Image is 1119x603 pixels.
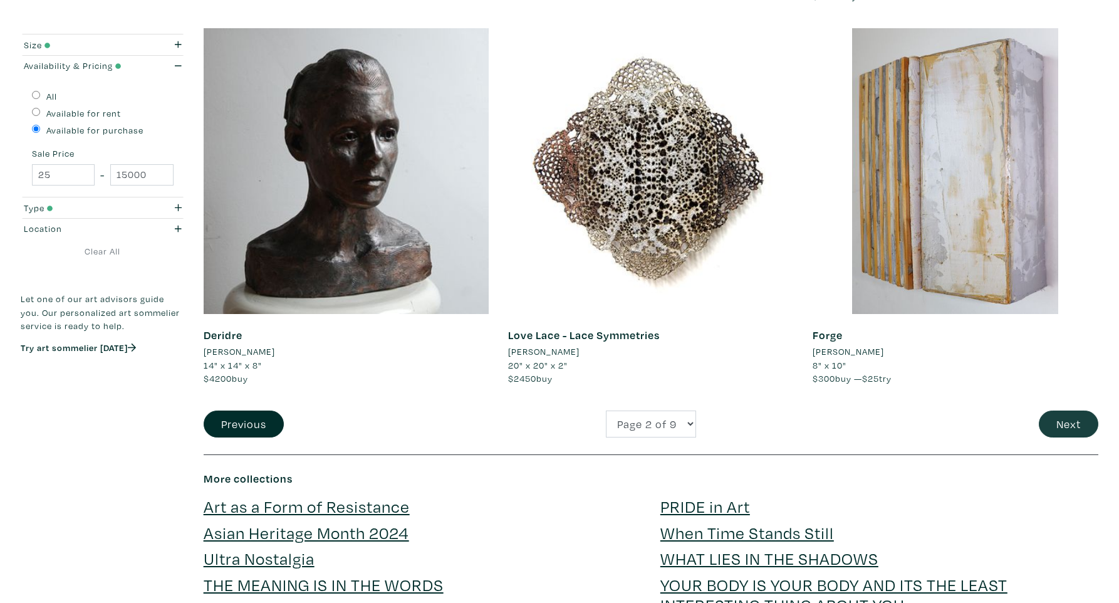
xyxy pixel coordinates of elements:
[21,292,185,333] p: Let one of our art advisors guide you. Our personalized art sommelier service is ready to help.
[204,372,232,384] span: $4200
[204,345,275,359] li: [PERSON_NAME]
[24,201,138,215] div: Type
[508,372,553,384] span: buy
[813,372,892,384] span: buy — try
[204,328,242,342] a: Deridre
[204,372,248,384] span: buy
[100,166,105,183] span: -
[21,56,185,76] button: Availability & Pricing
[204,411,284,438] button: Previous
[32,149,174,158] small: Sale Price
[508,372,536,384] span: $2450
[46,90,57,103] label: All
[24,38,138,52] div: Size
[21,197,185,218] button: Type
[508,345,580,359] li: [PERSON_NAME]
[813,345,884,359] li: [PERSON_NAME]
[204,359,262,371] span: 14" x 14" x 8"
[204,574,444,595] a: THE MEANING IS IN THE WORDS
[813,359,846,371] span: 8" x 10"
[21,342,136,354] a: Try art sommelier [DATE]
[1039,411,1098,438] button: Next
[24,59,138,73] div: Availability & Pricing
[508,328,660,342] a: Love Lace - Lace Symmetries
[21,244,185,258] a: Clear All
[204,345,489,359] a: [PERSON_NAME]
[508,359,568,371] span: 20" x 20" x 2"
[204,522,409,543] a: Asian Heritage Month 2024
[21,34,185,55] button: Size
[660,522,834,543] a: When Time Stands Still
[862,372,879,384] span: $25
[24,222,138,236] div: Location
[660,547,878,569] a: WHAT LIES IN THE SHADOWS
[21,219,185,239] button: Location
[204,495,410,517] a: Art as a Form of Resistance
[204,472,1098,486] h6: More collections
[660,495,750,517] a: PRIDE in Art
[46,107,121,120] label: Available for rent
[813,372,835,384] span: $300
[21,367,185,393] iframe: Customer reviews powered by Trustpilot
[813,328,843,342] a: Forge
[204,547,315,569] a: Ultra Nostalgia
[813,345,1098,359] a: [PERSON_NAME]
[508,345,794,359] a: [PERSON_NAME]
[46,123,143,137] label: Available for purchase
